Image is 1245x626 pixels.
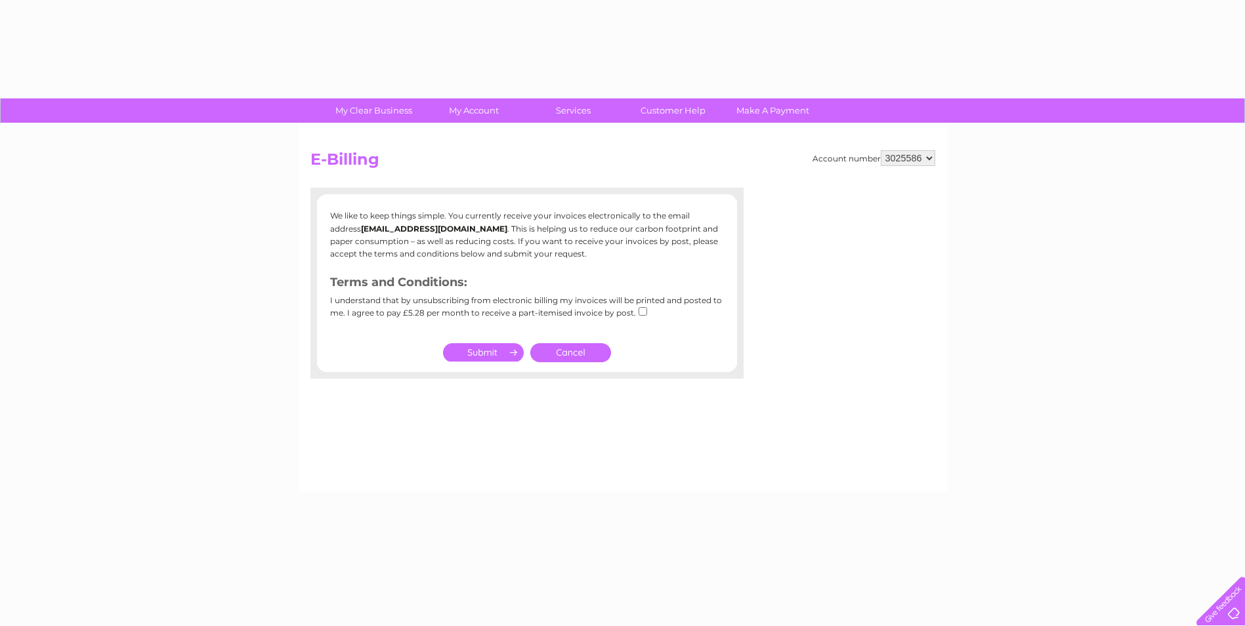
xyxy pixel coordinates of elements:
[619,98,727,123] a: Customer Help
[320,98,428,123] a: My Clear Business
[330,296,724,327] div: I understand that by unsubscribing from electronic billing my invoices will be printed and posted...
[419,98,528,123] a: My Account
[719,98,827,123] a: Make A Payment
[443,343,524,362] input: Submit
[519,98,627,123] a: Services
[330,273,724,296] h3: Terms and Conditions:
[330,209,724,260] p: We like to keep things simple. You currently receive your invoices electronically to the email ad...
[361,224,507,234] b: [EMAIL_ADDRESS][DOMAIN_NAME]
[812,150,935,166] div: Account number
[530,343,611,362] a: Cancel
[310,150,935,175] h2: E-Billing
